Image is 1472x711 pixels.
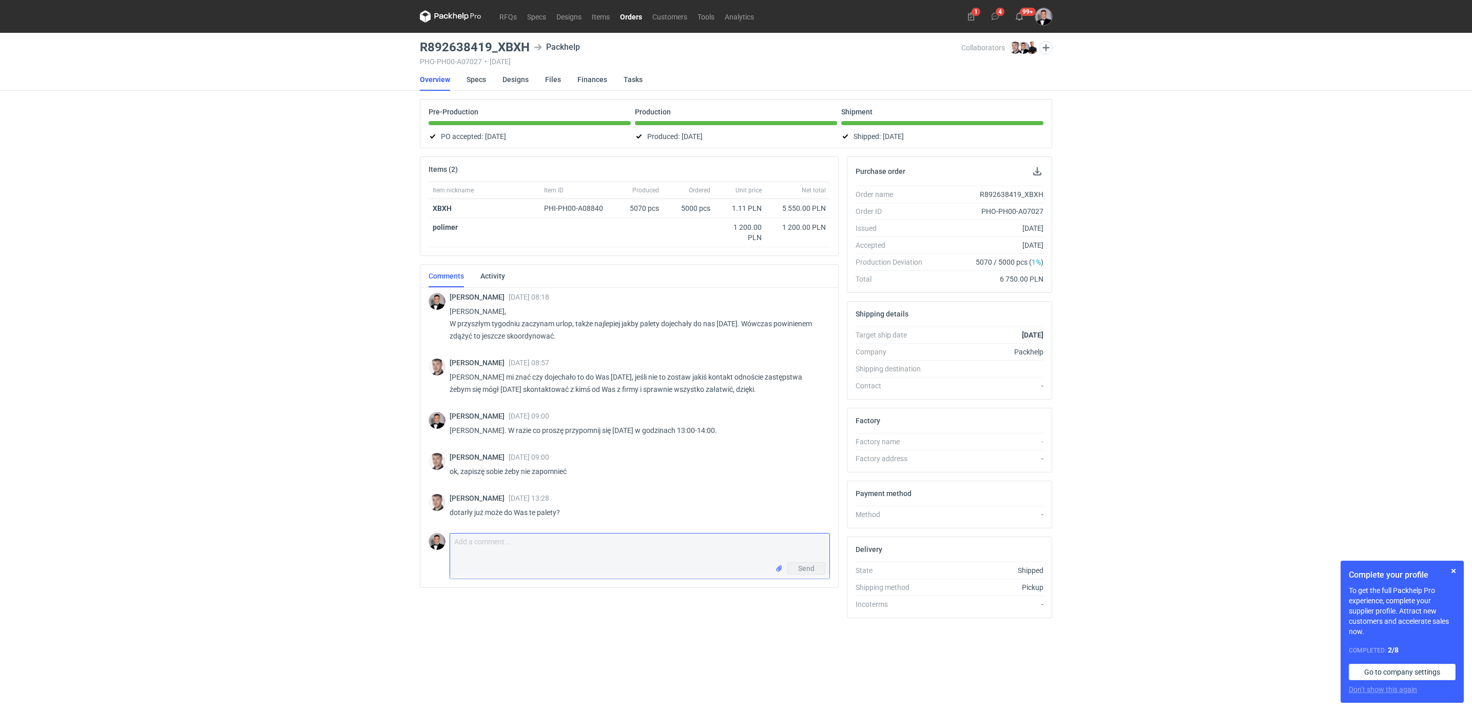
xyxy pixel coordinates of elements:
div: Method [856,509,931,520]
div: 1 200.00 PLN [719,222,762,243]
p: Production [635,108,671,116]
span: • [485,57,487,66]
p: ok, zapiszę sobie żeby nie zapomnieć [450,465,822,478]
span: [DATE] [682,130,703,143]
button: Download PO [1031,165,1043,177]
span: 1% [1032,258,1041,266]
span: Unit price [735,186,762,194]
span: Item nickname [433,186,474,194]
p: [PERSON_NAME] mi znać czy dojechało to do Was [DATE], jeśli nie to zostaw jakiś kontakt odnoście ... [450,371,822,396]
div: - [931,381,1043,391]
span: [PERSON_NAME] [450,494,509,502]
a: Go to company settings [1349,664,1456,680]
span: [PERSON_NAME] [450,412,509,420]
div: PHO-PH00-A07027 [DATE] [420,57,961,66]
div: Factory name [856,437,931,447]
img: Maciej Sikora [429,359,446,376]
h1: Complete your profile [1349,569,1456,581]
h2: Delivery [856,545,882,554]
span: [DATE] [883,130,904,143]
strong: polimer [433,223,458,231]
div: 5070 pcs [617,199,663,218]
a: Overview [420,68,450,91]
img: Maciej Sikora [429,453,446,470]
h3: R892638419_XBXH [420,41,530,53]
button: 4 [987,8,1003,25]
span: [DATE] 09:00 [509,412,549,420]
img: Maciej Sikora [1009,42,1021,54]
img: Tomasz Kubiak [1026,42,1038,54]
p: Pre-Production [429,108,478,116]
span: [PERSON_NAME] [450,359,509,367]
img: Filip Sobolewski [429,533,446,550]
span: [PERSON_NAME] [450,453,509,461]
div: - [931,437,1043,447]
span: Item ID [544,186,564,194]
img: Filip Sobolewski [429,412,446,429]
div: PHI-PH00-A08840 [544,203,613,213]
a: Specs [467,68,486,91]
p: Shipment [841,108,873,116]
button: 99+ [1011,8,1028,25]
strong: [DATE] [1022,331,1043,339]
div: 6 750.00 PLN [931,274,1043,284]
span: [PERSON_NAME] [450,293,509,301]
div: Factory address [856,453,931,464]
a: Files [545,68,561,91]
span: Net total [802,186,826,194]
div: Production Deviation [856,257,931,267]
div: - [931,509,1043,520]
div: 1 200.00 PLN [770,222,826,232]
span: Ordered [689,186,710,194]
img: Maciej Sikora [429,494,446,511]
img: Filip Sobolewski [1035,8,1052,25]
button: Skip for now [1447,565,1460,577]
p: dotarły już może do Was te palety? [450,506,822,519]
div: State [856,565,931,576]
a: Items [587,10,615,23]
div: Accepted [856,240,931,250]
h2: Shipping details [856,310,908,318]
div: Shipped: [841,130,1043,143]
svg: Packhelp Pro [420,10,481,23]
div: Order name [856,189,931,200]
h2: Purchase order [856,167,905,175]
span: 5070 / 5000 pcs ( ) [976,257,1043,267]
button: Don’t show this again [1349,684,1417,695]
strong: 2 / 8 [1388,646,1399,654]
a: Analytics [720,10,759,23]
span: Collaborators [961,44,1005,52]
div: R892638419_XBXH [931,189,1043,200]
button: Edit collaborators [1039,41,1053,54]
div: Shipped [931,565,1043,576]
div: Packhelp [534,41,580,53]
h2: Payment method [856,489,912,498]
div: 5000 pcs [663,199,714,218]
div: PO accepted: [429,130,631,143]
span: [DATE] 08:18 [509,293,549,301]
div: Shipping destination [856,364,931,374]
h2: Factory [856,417,880,425]
span: Produced [632,186,659,194]
img: Filip Sobolewski [1017,42,1030,54]
a: Activity [480,265,505,287]
div: Completed: [1349,645,1456,656]
div: Packhelp [931,347,1043,357]
div: Produced: [635,130,837,143]
a: Tools [692,10,720,23]
a: Specs [522,10,551,23]
h2: Items (2) [429,165,458,173]
div: Shipping method [856,582,931,592]
img: Filip Sobolewski [429,293,446,310]
a: Tasks [624,68,643,91]
p: [PERSON_NAME]. W razie co proszę przypomnij się [DATE] w godzinach 13:00-14:00. [450,424,822,437]
p: To get the full Packhelp Pro experience, complete your supplier profile. Attract new customers an... [1349,585,1456,637]
span: [DATE] [485,130,506,143]
div: Company [856,347,931,357]
div: Issued [856,223,931,233]
span: Send [798,565,815,572]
